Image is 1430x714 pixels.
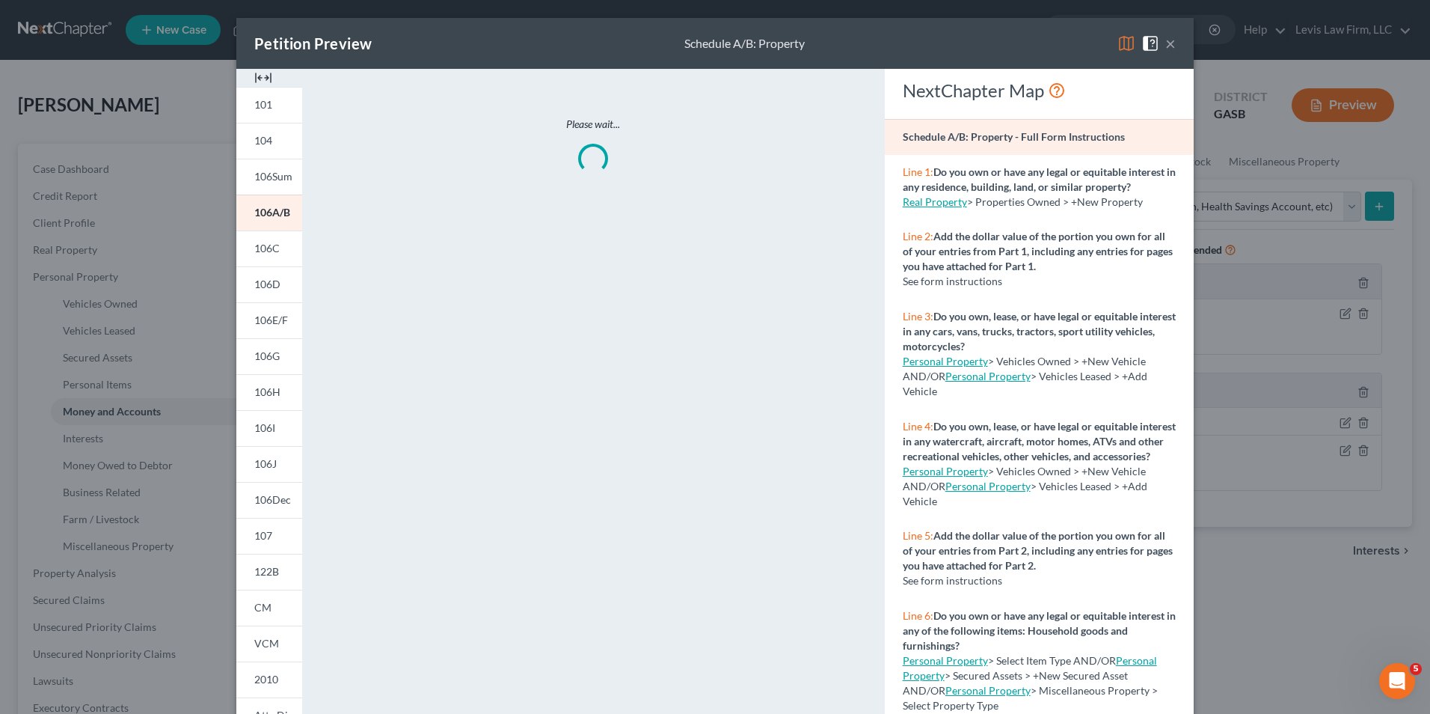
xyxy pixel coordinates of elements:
[945,480,1031,492] a: Personal Property
[903,654,988,667] a: Personal Property
[236,123,302,159] a: 104
[236,626,302,662] a: VCM
[1117,34,1135,52] img: map-eea8200ae884c6f1103ae1953ef3d486a96c86aabb227e865a55264e3737af1f.svg
[236,518,302,554] a: 107
[903,465,1146,492] span: > Vehicles Owned > +New Vehicle AND/OR
[236,159,302,195] a: 106Sum
[236,302,302,338] a: 106E/F
[903,529,933,542] span: Line 5:
[903,370,1147,397] span: > Vehicles Leased > +Add Vehicle
[903,79,1176,103] div: NextChapter Map
[903,355,1146,382] span: > Vehicles Owned > +New Vehicle AND/OR
[903,654,1157,697] span: > Secured Assets > +New Secured Asset AND/OR
[903,684,1158,712] span: > Miscellaneous Property > Select Property Type
[903,310,933,323] span: Line 3:
[1165,34,1176,52] button: ×
[254,206,290,219] span: 106A/B
[236,87,302,123] a: 101
[254,529,272,542] span: 107
[254,457,277,470] span: 106J
[254,565,279,578] span: 122B
[236,338,302,374] a: 106G
[903,130,1125,143] strong: Schedule A/B: Property - Full Form Instructions
[684,35,805,52] div: Schedule A/B: Property
[236,195,302,231] a: 106A/B
[903,165,933,178] span: Line 1:
[254,98,272,111] span: 101
[903,275,1002,287] span: See form instructions
[236,446,302,482] a: 106J
[945,684,1031,697] a: Personal Property
[236,231,302,266] a: 106C
[254,673,278,686] span: 2010
[254,637,279,650] span: VCM
[945,370,1031,382] a: Personal Property
[967,195,1143,208] span: > Properties Owned > +New Property
[254,134,272,147] span: 104
[903,195,967,208] a: Real Property
[903,420,933,433] span: Line 4:
[903,355,988,367] a: Personal Property
[236,590,302,626] a: CM
[236,662,302,698] a: 2010
[365,117,821,132] p: Please wait...
[236,410,302,446] a: 106I
[254,314,288,326] span: 106E/F
[254,601,271,614] span: CM
[903,230,1173,272] strong: Add the dollar value of the portion you own for all of your entries from Part 1, including any en...
[1379,663,1415,699] iframe: Intercom live chat
[254,493,291,506] span: 106Dec
[903,609,933,622] span: Line 6:
[903,654,1116,667] span: > Select Item Type AND/OR
[903,420,1176,463] strong: Do you own, lease, or have legal or equitable interest in any watercraft, aircraft, motor homes, ...
[254,69,272,87] img: expand-e0f6d898513216a626fdd78e52531dac95497ffd26381d4c15ee2fc46db09dca.svg
[903,465,988,477] a: Personal Property
[903,165,1176,193] strong: Do you own or have any legal or equitable interest in any residence, building, land, or similar p...
[903,574,1002,587] span: See form instructions
[236,554,302,590] a: 122B
[903,654,1157,682] a: Personal Property
[236,266,302,302] a: 106D
[903,310,1176,353] strong: Do you own, lease, or have legal or equitable interest in any cars, vans, trucks, tractors, sport...
[1410,663,1422,675] span: 5
[903,480,1147,507] span: > Vehicles Leased > +Add Vehicle
[1141,34,1159,52] img: help-close-5ba153eb36485ed6c1ea00a893f15db1cb9b99d6cae46e1a8edb6c62d00a1a76.svg
[903,609,1176,652] strong: Do you own or have any legal or equitable interest in any of the following items: Household goods...
[254,421,275,434] span: 106I
[254,242,280,254] span: 106C
[236,374,302,410] a: 106H
[903,230,933,242] span: Line 2:
[254,385,280,398] span: 106H
[254,170,292,183] span: 106Sum
[254,350,280,362] span: 106G
[254,33,372,54] div: Petition Preview
[903,529,1173,572] strong: Add the dollar value of the portion you own for all of your entries from Part 2, including any en...
[236,482,302,518] a: 106Dec
[254,278,280,290] span: 106D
